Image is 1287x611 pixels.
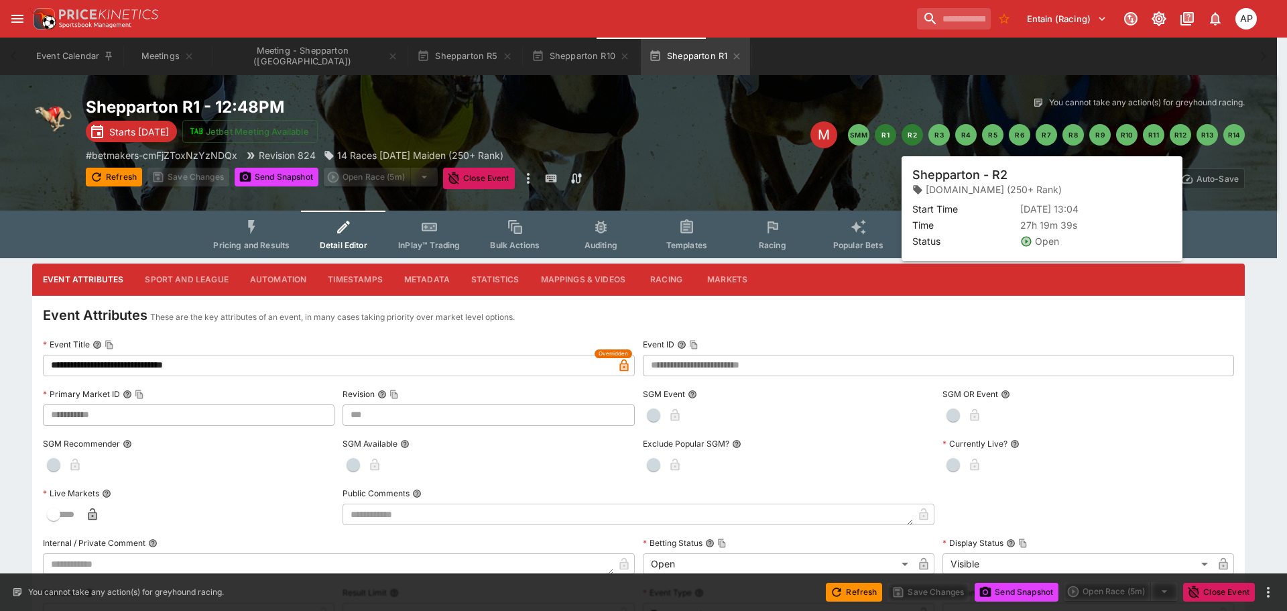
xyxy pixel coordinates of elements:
button: Close Event [1183,583,1255,602]
p: Revision 824 [259,148,316,162]
button: Automation [239,264,318,296]
button: Notifications [1203,7,1227,31]
button: Send Snapshot [975,583,1058,602]
button: Copy To Clipboard [689,340,698,349]
img: PriceKinetics Logo [29,5,56,32]
p: SGM OR Event [942,388,998,400]
p: Starts [DATE] [109,125,169,139]
button: R7 [1036,124,1057,146]
span: InPlay™ Trading [398,240,460,250]
div: split button [324,168,438,186]
button: R9 [1089,124,1111,146]
p: Currently Live? [942,438,1007,449]
span: Racing [759,240,786,250]
p: Override [1134,172,1168,186]
button: Metadata [393,264,461,296]
h2: Copy To Clipboard [86,97,666,117]
p: You cannot take any action(s) for greyhound racing. [28,586,224,598]
span: System Controls [997,240,1063,250]
div: split button [1064,582,1178,601]
span: Bulk Actions [490,240,540,250]
button: Mappings & Videos [530,264,637,296]
span: Templates [666,240,707,250]
button: R2 [902,124,923,146]
p: SGM Event [643,388,685,400]
img: PriceKinetics [59,9,158,19]
button: Meetings [125,38,210,75]
p: These are the key attributes of an event, in many cases taking priority over market level options. [150,311,515,324]
p: Internal / Private Comment [43,537,145,549]
button: No Bookmarks [993,8,1015,30]
span: Related Events [915,240,973,250]
p: Public Comments [343,488,410,499]
button: Shepparton R5 [409,38,520,75]
button: Copy To Clipboard [1018,539,1028,548]
button: Meeting - Shepparton (AUS) [213,38,406,75]
button: Sport and League [134,264,239,296]
img: greyhound_racing.png [32,97,75,140]
button: Jetbet Meeting Available [182,120,318,143]
img: Sportsbook Management [59,22,131,28]
div: Start From [1048,168,1245,189]
p: Primary Market ID [43,388,120,400]
button: Allan Pollitt [1231,4,1261,34]
p: Copy To Clipboard [86,148,237,162]
button: R13 [1197,124,1218,146]
button: R14 [1223,124,1245,146]
button: more [520,168,536,189]
p: Live Markets [43,488,99,499]
p: Betting Status [643,537,702,549]
div: 14 Races Today Maiden (250+ Rank) [324,148,503,162]
button: Toggle light/dark mode [1147,7,1171,31]
button: Select Tenant [1019,8,1115,30]
button: more [1260,584,1276,600]
button: R11 [1143,124,1164,146]
button: Shepparton R1 [641,38,750,75]
button: R12 [1170,124,1191,146]
button: R8 [1062,124,1084,146]
button: Copy To Clipboard [389,390,399,399]
p: Overtype [1070,172,1107,186]
p: SGM Available [343,438,397,449]
p: Display Status [942,537,1003,549]
button: R6 [1009,124,1030,146]
span: Auditing [585,240,617,250]
button: Copy To Clipboard [717,539,727,548]
button: R1 [875,124,896,146]
div: Edit Meeting [810,121,837,148]
button: Event Attributes [32,264,134,296]
p: 14 Races [DATE] Maiden (250+ Rank) [337,148,503,162]
img: jetbet-logo.svg [190,125,203,138]
button: Markets [696,264,758,296]
button: R4 [955,124,977,146]
button: SMM [848,124,869,146]
button: Connected to PK [1119,7,1143,31]
button: Documentation [1175,7,1199,31]
span: Pricing and Results [213,240,290,250]
button: R3 [928,124,950,146]
button: open drawer [5,7,29,31]
div: Event type filters [202,211,1074,258]
button: Event Calendar [28,38,122,75]
button: Refresh [826,583,882,602]
input: search [917,8,991,30]
button: Racing [636,264,696,296]
button: Shepparton R10 [524,38,638,75]
p: Event ID [643,339,674,350]
div: Visible [942,553,1213,575]
p: You cannot take any action(s) for greyhound racing. [1049,97,1245,109]
button: Copy To Clipboard [105,340,114,349]
span: Detail Editor [320,240,367,250]
button: R5 [982,124,1003,146]
div: Allan Pollitt [1235,8,1257,30]
p: SGM Recommender [43,438,120,449]
button: Statistics [461,264,530,296]
button: Close Event [443,168,515,189]
h4: Event Attributes [43,307,147,324]
nav: pagination navigation [848,124,1245,146]
button: R10 [1116,124,1138,146]
p: Revision [343,388,375,400]
div: Open [643,553,913,575]
p: Exclude Popular SGM? [643,438,729,449]
button: Refresh [86,168,142,186]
